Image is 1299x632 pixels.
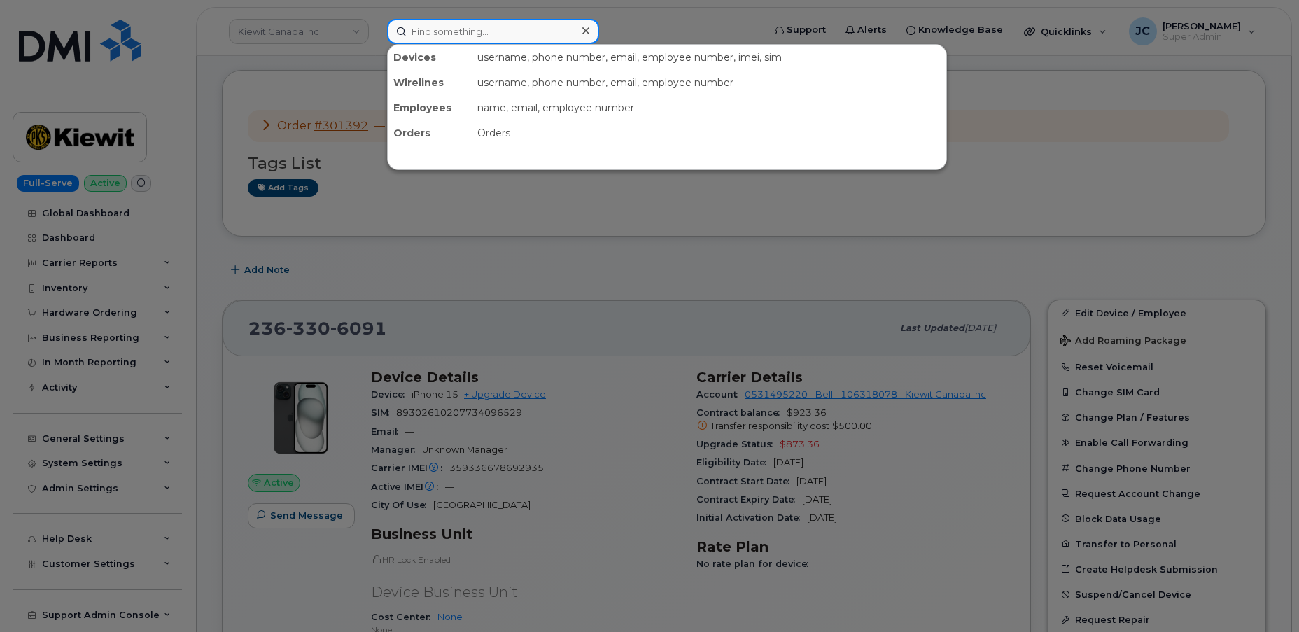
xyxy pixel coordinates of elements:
div: Devices [388,45,472,70]
iframe: Messenger Launcher [1238,571,1289,622]
div: Wirelines [388,70,472,95]
div: username, phone number, email, employee number [472,70,946,95]
div: Orders [472,120,946,146]
div: username, phone number, email, employee number, imei, sim [472,45,946,70]
div: Employees [388,95,472,120]
input: Find something... [387,19,599,44]
div: name, email, employee number [472,95,946,120]
div: Orders [388,120,472,146]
